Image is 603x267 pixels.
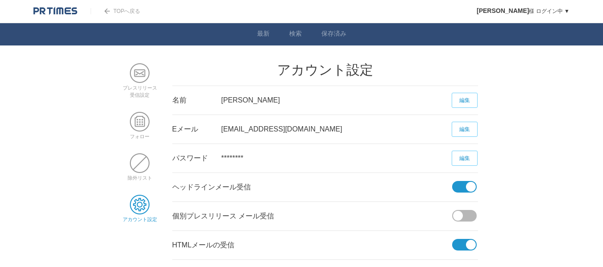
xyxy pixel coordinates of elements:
[257,30,270,39] a: 最新
[172,231,452,259] div: HTMLメールの受信
[128,168,152,181] a: 除外リスト
[477,7,529,14] span: [PERSON_NAME]
[452,151,478,166] a: 編集
[172,115,221,144] div: Eメール
[452,122,478,137] a: 編集
[172,173,452,201] div: ヘッドラインメール受信
[123,78,157,98] a: プレスリリース受信設定
[130,127,150,139] a: フォロー
[221,86,452,115] div: [PERSON_NAME]
[172,202,452,230] div: 個別プレスリリース メール受信
[91,8,140,14] a: TOPへ戻る
[172,144,221,173] div: パスワード
[123,210,157,222] a: アカウント設定
[33,7,77,16] img: logo.png
[172,63,478,77] h2: アカウント設定
[289,30,302,39] a: 検索
[104,8,110,14] img: arrow.png
[477,8,570,14] a: [PERSON_NAME]様 ログイン中 ▼
[321,30,346,39] a: 保存済み
[221,115,452,144] div: [EMAIL_ADDRESS][DOMAIN_NAME]
[172,86,221,115] div: 名前
[452,93,478,108] a: 編集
